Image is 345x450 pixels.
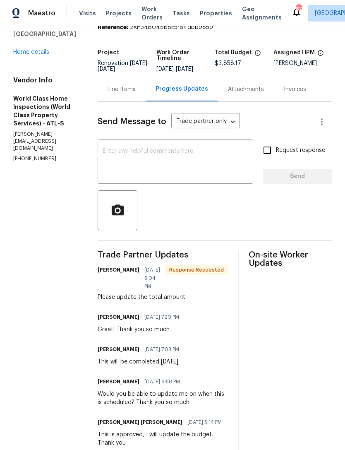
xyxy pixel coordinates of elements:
[98,345,139,354] h6: [PERSON_NAME]
[273,60,332,66] div: [PERSON_NAME]
[141,5,163,22] span: Work Orders
[98,431,228,447] div: This is approved, I will update the budget. Thank you
[296,5,302,13] div: 87
[144,345,179,354] span: [DATE] 7:03 PM
[215,50,252,55] h5: Total Budget
[254,50,261,60] span: The total cost of line items that have been proposed by Opendoor. This sum includes line items th...
[98,390,228,407] div: Would you be able to update me on when this is scheduled? Thank you so much.
[156,66,193,72] span: -
[172,10,190,16] span: Tasks
[228,85,264,94] div: Attachments
[242,5,282,22] span: Geo Assignments
[98,378,139,386] h6: [PERSON_NAME]
[200,9,232,17] span: Properties
[98,118,166,126] span: Send Message to
[28,9,55,17] span: Maestro
[98,266,139,274] h6: [PERSON_NAME]
[156,66,174,72] span: [DATE]
[79,9,96,17] span: Visits
[144,378,180,386] span: [DATE] 6:58 PM
[13,30,78,38] h5: [GEOGRAPHIC_DATA]
[98,60,149,72] span: Renovation
[166,266,227,274] span: Response Requested
[176,66,193,72] span: [DATE]
[273,50,315,55] h5: Assigned HPM
[171,115,240,129] div: Trade partner only
[98,23,332,31] div: 2RH34B04SB8E5-64dbb9859
[98,293,228,301] div: Please update the total amount
[13,94,78,128] h5: World Class Home Inspections (World Class Property Services) - ATL-S
[98,358,184,366] div: This will be completed [DATE].
[156,85,208,93] div: Progress Updates
[13,131,78,152] p: [PERSON_NAME][EMAIL_ADDRESS][DOMAIN_NAME]
[284,85,306,94] div: Invoices
[98,325,184,334] div: Great! Thank you so much
[98,66,115,72] span: [DATE]
[13,49,49,55] a: Home details
[106,9,132,17] span: Projects
[98,50,119,55] h5: Project
[144,266,160,291] span: [DATE] 5:04 PM
[13,155,78,162] p: [PHONE_NUMBER]
[249,251,332,267] span: On-site Worker Updates
[317,50,324,60] span: The hpm assigned to this work order.
[215,60,241,66] span: $3,858.17
[144,313,179,321] span: [DATE] 7:20 PM
[98,60,149,72] span: -
[98,251,228,259] span: Trade Partner Updates
[156,50,215,61] h5: Work Order Timeline
[98,24,128,30] b: Reference:
[98,313,139,321] h6: [PERSON_NAME]
[13,76,78,84] h4: Vendor Info
[108,85,136,94] div: Line Items
[276,146,325,155] span: Request response
[98,418,182,426] h6: [PERSON_NAME] [PERSON_NAME]
[130,60,147,66] span: [DATE]
[187,418,222,426] span: [DATE] 5:14 PM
